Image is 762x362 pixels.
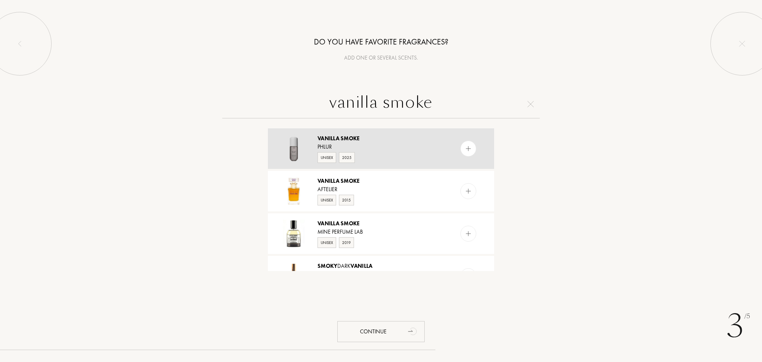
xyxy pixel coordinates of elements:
[744,312,750,321] span: /5
[17,41,23,47] img: left_onboard.svg
[317,195,336,205] div: Unisex
[222,90,540,118] input: Search for a perfume
[339,152,355,163] div: 2025
[280,262,308,290] img: Smoky Dark Vanilla
[405,323,421,339] div: animation
[280,135,308,163] img: Vanilla Smoke
[337,321,425,342] div: Continue
[739,41,745,47] img: quit_onboard.svg
[727,302,750,350] div: 3
[339,237,354,248] div: 2019
[341,220,360,227] span: Smoke
[280,220,308,248] img: Vanilla Smoke
[280,177,308,205] img: Vanilla Smoke
[317,237,336,248] div: Unisex
[317,228,444,236] div: Mine Perfume Lab
[317,270,444,279] div: Negligé Perfume Lab
[317,135,339,142] span: Vanilla
[317,262,444,270] div: Dark
[317,177,339,184] span: Vanilla
[465,230,472,238] img: add_pf.svg
[341,177,360,184] span: Smoke
[317,152,336,163] div: Unisex
[317,185,444,194] div: Aftelier
[339,195,354,205] div: 2015
[317,262,337,269] span: Smoky
[317,143,444,151] div: Phlur
[317,220,339,227] span: Vanilla
[527,101,534,107] img: cross.svg
[350,262,372,269] span: Vanilla
[465,188,472,195] img: add_pf.svg
[465,145,472,153] img: add_pf.svg
[341,135,360,142] span: Smoke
